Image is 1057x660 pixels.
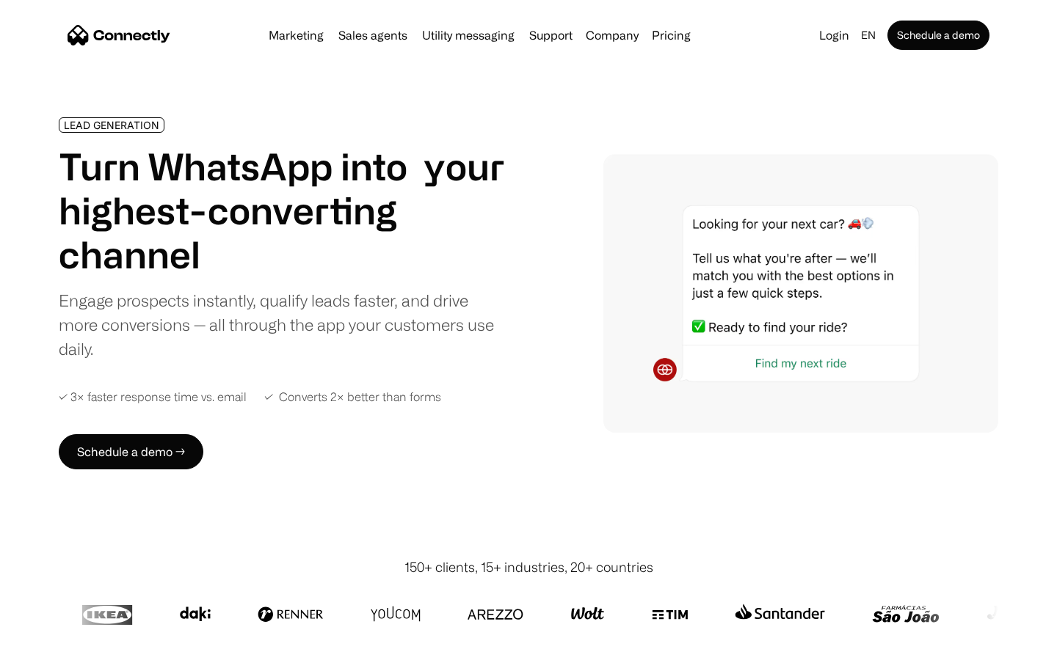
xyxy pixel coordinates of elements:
[59,288,505,361] div: Engage prospects instantly, qualify leads faster, and drive more conversions — all through the ap...
[586,25,639,45] div: Company
[416,29,520,41] a: Utility messaging
[646,29,697,41] a: Pricing
[59,390,247,404] div: ✓ 3× faster response time vs. email
[263,29,330,41] a: Marketing
[887,21,989,50] a: Schedule a demo
[64,120,159,131] div: LEAD GENERATION
[333,29,413,41] a: Sales agents
[404,557,653,577] div: 150+ clients, 15+ industries, 20+ countries
[29,634,88,655] ul: Language list
[523,29,578,41] a: Support
[861,25,876,45] div: en
[264,390,441,404] div: ✓ Converts 2× better than forms
[59,144,505,276] h1: Turn WhatsApp into your highest-converting channel
[813,25,855,45] a: Login
[59,434,203,469] a: Schedule a demo →
[15,633,88,655] aside: Language selected: English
